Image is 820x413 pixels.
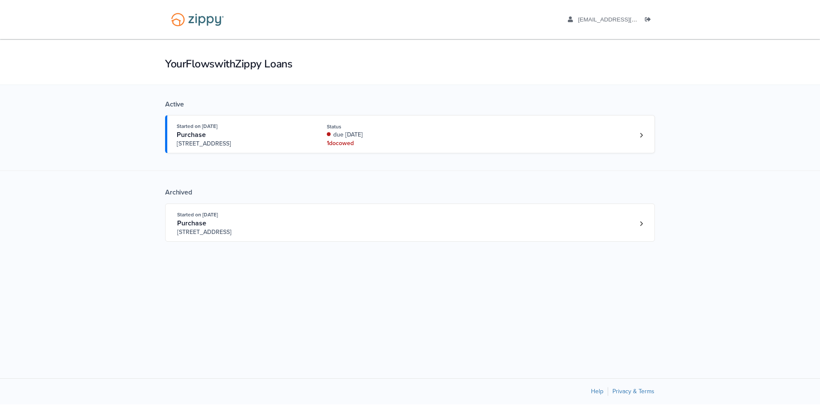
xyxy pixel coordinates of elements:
img: Logo [166,9,229,30]
a: Privacy & Terms [612,388,654,395]
span: aguilarsheila1@gmail.com [578,16,676,23]
span: Started on [DATE] [177,123,217,129]
span: Purchase [177,219,206,228]
div: 1 doc owed [327,139,441,148]
div: Active [165,100,655,109]
a: Loan number 4201922 [635,217,648,230]
span: Purchase [177,131,206,139]
a: Loan number 4204000 [635,129,648,142]
a: Log out [645,16,654,25]
a: edit profile [568,16,676,25]
div: due [DATE] [327,131,441,139]
div: Archived [165,188,655,197]
h1: Your Flows with Zippy Loans [165,57,655,71]
a: Help [591,388,603,395]
span: Started on [DATE] [177,212,218,218]
span: [STREET_ADDRESS] [177,140,307,148]
a: Open loan 4201922 [165,203,655,242]
div: Status [327,123,441,131]
a: Open loan 4204000 [165,115,655,153]
span: [STREET_ADDRESS] [177,228,308,237]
